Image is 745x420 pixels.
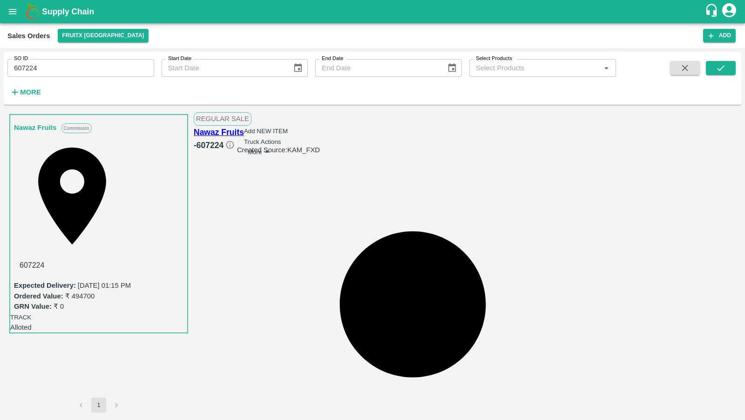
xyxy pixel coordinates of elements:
[443,59,461,77] button: Choose date
[42,7,94,16] b: Supply Chain
[289,59,307,77] button: Choose date
[194,126,244,139] a: Nawaz Fruits
[704,3,721,20] div: customer-support
[42,5,704,18] a: Supply Chain
[61,123,92,133] p: Commission
[7,30,50,42] div: Sales Orders
[14,292,63,300] label: Ordered Value:
[7,59,154,77] input: Enter SO ID
[65,292,95,300] label: ₹ 494700
[91,398,106,413] button: page 1
[322,55,343,62] label: End Date
[194,139,244,152] h6: - 607224
[14,282,76,289] label: Expected Delivery :
[54,303,64,310] label: ₹ 0
[194,112,251,125] span: Regular Sale
[14,122,57,134] a: Nawaz Fruits
[162,59,285,77] input: Start Date
[476,55,512,62] label: Select Products
[58,29,149,42] button: Select DC
[703,29,736,42] button: Add
[315,59,439,77] input: End Date
[721,2,738,21] div: account of current user
[600,62,612,74] button: Open
[2,1,23,22] button: open drawer
[20,88,41,96] strong: More
[23,2,42,21] img: logo
[78,282,131,289] label: [DATE] 01:15 PM
[14,55,28,62] label: SO ID
[7,84,43,100] button: More
[14,303,52,310] label: GRN Value:
[168,55,191,62] label: Start Date
[72,398,125,413] nav: pagination navigation
[10,324,31,331] span: Alloted
[14,254,183,277] div: 607224
[472,62,598,74] input: Select Products
[237,145,320,155] p: Created Source: KAM_FXD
